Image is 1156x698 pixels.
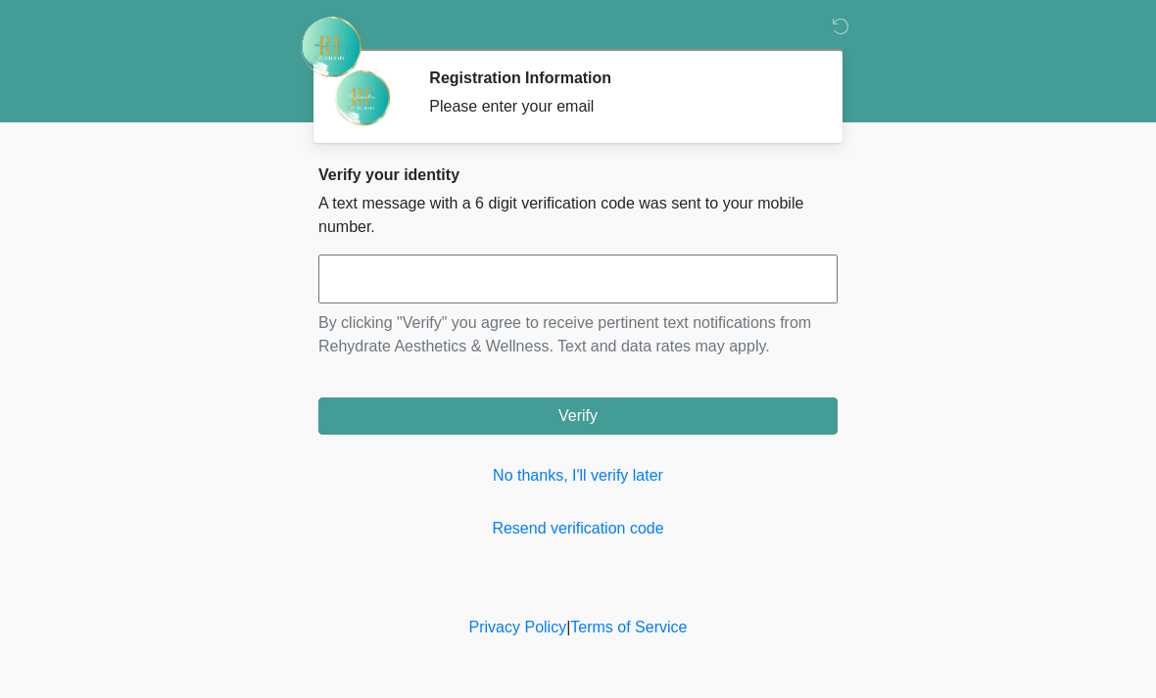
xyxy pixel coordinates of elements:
a: Privacy Policy [469,619,567,635]
a: Resend verification code [318,517,838,540]
a: Terms of Service [570,619,687,635]
img: Rehydrate Aesthetics & Wellness Logo [299,15,363,79]
h2: Verify your identity [318,165,838,184]
img: Agent Avatar [333,69,392,127]
p: A text message with a 6 digit verification code was sent to your mobile number. [318,192,838,239]
p: By clicking "Verify" you agree to receive pertinent text notifications from Rehydrate Aesthetics ... [318,311,838,358]
a: | [566,619,570,635]
div: Please enter your email [429,95,808,118]
a: No thanks, I'll verify later [318,464,838,488]
button: Verify [318,397,838,435]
